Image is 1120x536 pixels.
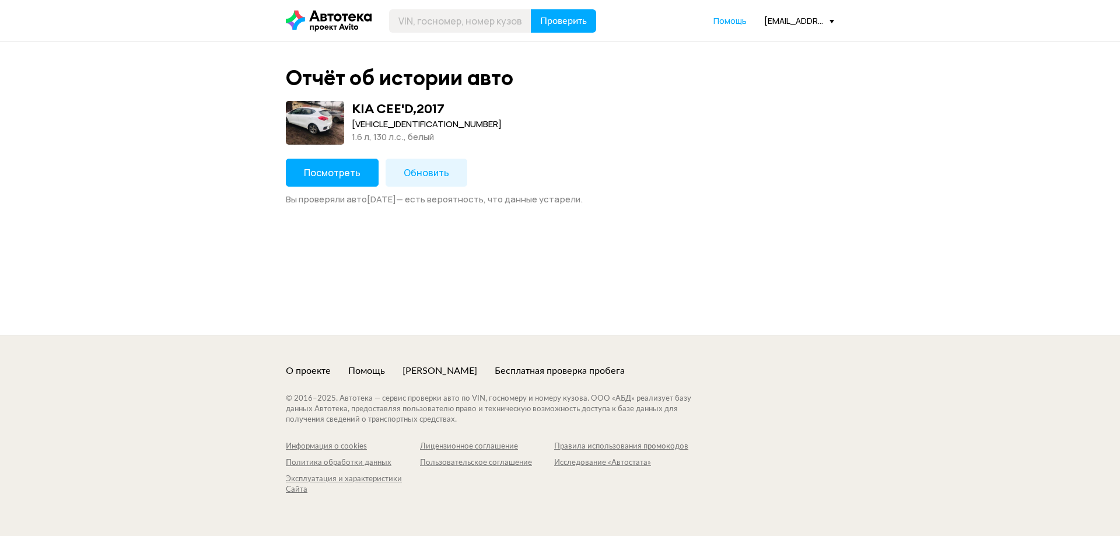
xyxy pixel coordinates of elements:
[286,458,420,468] a: Политика обработки данных
[713,15,747,27] a: Помощь
[352,118,502,131] div: [VEHICLE_IDENTIFICATION_NUMBER]
[348,365,385,377] a: Помощь
[495,365,625,377] a: Бесплатная проверка пробега
[386,159,467,187] button: Обновить
[713,15,747,26] span: Помощь
[531,9,596,33] button: Проверить
[402,365,477,377] a: [PERSON_NAME]
[286,159,379,187] button: Посмотреть
[352,101,444,116] div: KIA CEE'D , 2017
[286,194,834,205] div: Вы проверяли авто [DATE] — есть вероятность, что данные устарели.
[404,166,449,179] span: Обновить
[420,458,554,468] a: Пользовательское соглашение
[764,15,834,26] div: [EMAIL_ADDRESS][PERSON_NAME][DOMAIN_NAME]
[286,365,331,377] a: О проекте
[286,394,715,425] div: © 2016– 2025 . Автотека — сервис проверки авто по VIN, госномеру и номеру кузова. ООО «АБД» реали...
[286,442,420,452] a: Информация о cookies
[389,9,531,33] input: VIN, госномер, номер кузова
[304,166,360,179] span: Посмотреть
[286,65,513,90] div: Отчёт об истории авто
[540,16,587,26] span: Проверить
[286,474,420,495] a: Эксплуатация и характеристики Сайта
[420,442,554,452] a: Лицензионное соглашение
[352,131,502,143] div: 1.6 л, 130 л.c., белый
[554,458,688,468] a: Исследование «Автостата»
[554,442,688,452] a: Правила использования промокодов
